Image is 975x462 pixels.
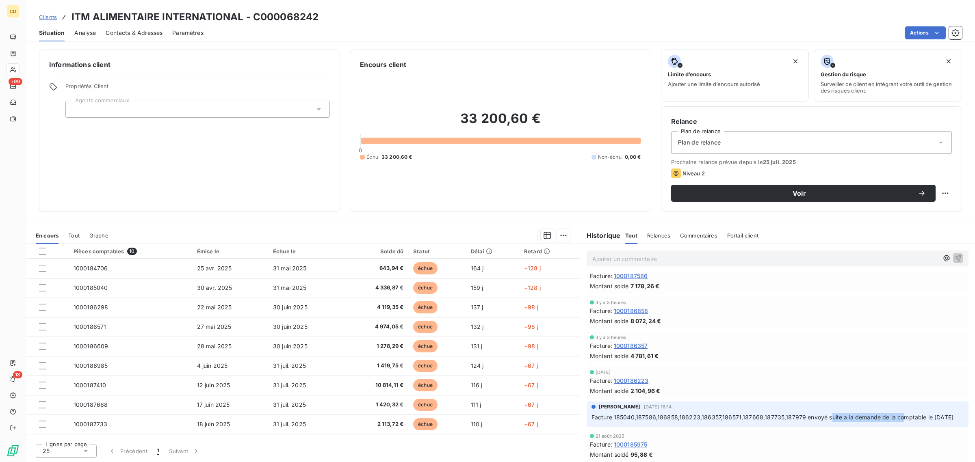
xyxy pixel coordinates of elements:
span: 1 420,32 € [348,401,403,409]
span: 17 juin 2025 [197,401,230,408]
span: 124 j [471,362,484,369]
button: Suivant [164,443,205,460]
span: 0 [359,147,362,153]
button: Actions [905,26,946,39]
span: Facture 185040,187586,186858,186223,186357,186571,187668,187735,187979 envoyé suite a la demande ... [591,414,953,421]
span: [DATE] 16:14 [644,404,672,409]
span: 1000186609 [74,343,108,350]
div: Échue le [273,248,338,255]
span: En cours [36,232,58,239]
iframe: Intercom live chat [947,434,967,454]
span: Montant soldé [590,282,629,290]
span: 111 j [471,401,481,408]
span: 1000186571 [74,323,106,330]
span: Propriétés Client [65,83,330,94]
span: 7 178,26 € [630,282,660,290]
span: 95,88 € [630,450,653,459]
button: Gestion du risqueSurveiller ce client en intégrant votre outil de gestion des risques client. [814,50,962,101]
span: +128 j [524,284,541,291]
h6: Relance [671,117,952,126]
span: 1000184706 [74,265,108,272]
span: 1000186357 [614,341,648,350]
span: Non-échu [598,153,622,161]
span: 31 juil. 2025 [273,401,306,408]
span: 25 [43,447,50,455]
span: 132 j [471,323,484,330]
span: Montant soldé [590,450,629,459]
span: 31 juil. 2025 [273,382,306,389]
span: 1000187668 [74,401,108,408]
span: 0,00 € [625,153,641,161]
span: 28 mai 2025 [197,343,232,350]
span: 1000185975 [614,440,648,449]
button: 1 [152,443,164,460]
span: 2 104,96 € [630,386,661,395]
span: 131 j [471,343,483,350]
span: échue [413,399,438,411]
input: Ajouter une valeur [72,106,79,113]
span: 12 juin 2025 [197,382,230,389]
div: Émise le [197,248,263,255]
span: Facture : [590,341,612,350]
span: 18 [13,371,22,378]
span: Paramètres [172,29,204,37]
span: 643,94 € [348,264,403,272]
span: Facture : [590,272,612,280]
span: 31 juil. 2025 [273,362,306,369]
div: Solde dû [348,248,403,255]
div: CD [6,5,19,18]
button: Limite d’encoursAjouter une limite d’encours autorisé [661,50,809,101]
span: 1000186298 [74,304,108,311]
span: 110 j [471,421,483,427]
h3: ITM ALIMENTAIRE INTERNATIONAL - C000068242 [71,10,318,24]
span: échue [413,418,438,430]
span: 1 278,29 € [348,342,403,350]
span: 1000186985 [74,362,108,369]
span: 4 336,87 € [348,284,403,292]
div: Pièces comptables [74,248,187,255]
span: Contacts & Adresses [106,29,162,37]
span: 1 [157,447,159,455]
span: 33 200,60 € [381,153,412,161]
span: Facture : [590,307,612,315]
span: 1000187410 [74,382,106,389]
span: échue [413,262,438,274]
span: Graphe [89,232,108,239]
span: Ajouter une limite d’encours autorisé [668,81,760,87]
span: 31 mai 2025 [273,265,307,272]
span: échue [413,360,438,372]
span: échue [413,379,438,391]
span: échue [413,321,438,333]
span: [DATE] [596,370,611,375]
span: Niveau 2 [682,170,705,177]
span: échue [413,301,438,313]
span: Gestion du risque [821,71,866,78]
span: 1000186223 [614,376,649,385]
span: 10 [127,248,136,255]
span: 31 mai 2025 [273,284,307,291]
span: 116 j [471,382,483,389]
span: 25 juil. 2025 [763,159,796,165]
span: 1000187586 [614,272,648,280]
span: 31 juil. 2025 [273,421,306,427]
div: Retard [524,248,575,255]
span: Situation [39,29,65,37]
span: 10 814,11 € [348,381,403,389]
span: 21 août 2025 [596,434,625,438]
span: 22 mai 2025 [197,304,232,311]
h2: 33 200,60 € [360,110,641,135]
span: Plan de relance [678,138,721,147]
h6: Informations client [49,60,330,69]
span: 4 781,61 € [630,352,659,360]
h6: Encours client [360,60,406,69]
span: échue [413,282,438,294]
span: 159 j [471,284,483,291]
span: 1000185040 [74,284,108,291]
span: +67 j [524,382,538,389]
span: +128 j [524,265,541,272]
div: Délai [471,248,514,255]
span: 1000186858 [614,307,648,315]
span: 30 juin 2025 [273,323,308,330]
span: Commentaires [680,232,717,239]
span: +98 j [524,323,538,330]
